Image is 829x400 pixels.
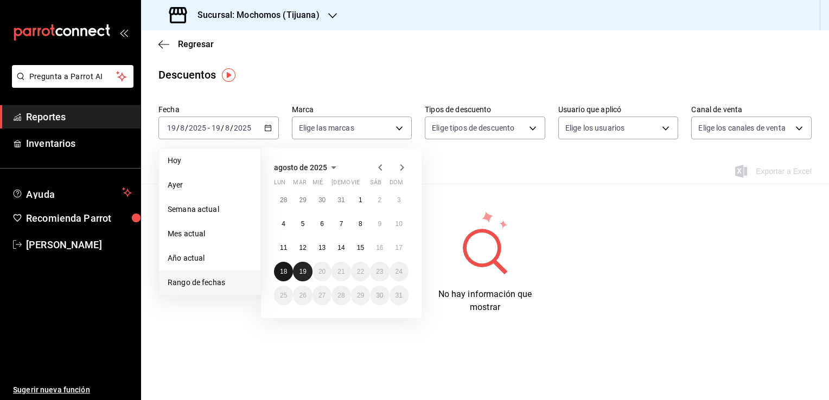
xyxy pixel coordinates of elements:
[313,214,331,234] button: 6 de agosto de 2025
[331,190,350,210] button: 31 de julio de 2025
[26,237,132,252] span: [PERSON_NAME]
[390,238,409,257] button: 17 de agosto de 2025
[370,179,381,190] abbr: sábado
[26,136,132,151] span: Inventarios
[558,106,679,113] label: Usuario que aplicó
[119,28,128,37] button: open_drawer_menu
[313,179,323,190] abbr: miércoles
[293,214,312,234] button: 5 de agosto de 2025
[188,124,207,132] input: ----
[26,186,118,199] span: Ayuda
[318,196,326,204] abbr: 30 de julio de 2025
[274,238,293,257] button: 11 de agosto de 2025
[357,268,364,275] abbr: 22 de agosto de 2025
[337,244,345,251] abbr: 14 de agosto de 2025
[168,253,252,264] span: Año actual
[225,124,230,132] input: --
[337,292,345,299] abbr: 28 de agosto de 2025
[158,67,216,83] div: Descuentos
[396,220,403,228] abbr: 10 de agosto de 2025
[331,262,350,281] button: 21 de agosto de 2025
[299,122,354,133] span: Elige las marcas
[280,196,287,204] abbr: 28 de julio de 2025
[8,79,133,90] a: Pregunta a Parrot AI
[390,214,409,234] button: 10 de agosto de 2025
[390,190,409,210] button: 3 de agosto de 2025
[168,277,252,288] span: Rango de fechas
[293,179,306,190] abbr: martes
[233,124,252,132] input: ----
[301,220,305,228] abbr: 5 de agosto de 2025
[359,196,362,204] abbr: 1 de agosto de 2025
[313,190,331,210] button: 30 de julio de 2025
[168,179,252,191] span: Ayer
[565,122,624,133] span: Elige los usuarios
[357,292,364,299] abbr: 29 de agosto de 2025
[351,179,360,190] abbr: viernes
[158,106,279,113] label: Fecha
[274,161,340,174] button: agosto de 2025
[351,214,370,234] button: 8 de agosto de 2025
[318,268,326,275] abbr: 20 de agosto de 2025
[396,292,403,299] abbr: 31 de agosto de 2025
[390,179,403,190] abbr: domingo
[331,214,350,234] button: 7 de agosto de 2025
[222,68,235,82] img: Tooltip marker
[230,124,233,132] span: /
[390,262,409,281] button: 24 de agosto de 2025
[180,124,185,132] input: --
[397,196,401,204] abbr: 3 de agosto de 2025
[280,268,287,275] abbr: 18 de agosto de 2025
[318,244,326,251] abbr: 13 de agosto de 2025
[29,71,117,82] span: Pregunta a Parrot AI
[274,163,327,172] span: agosto de 2025
[189,9,320,22] h3: Sucursal: Mochomos (Tijuana)
[337,268,345,275] abbr: 21 de agosto de 2025
[313,286,331,305] button: 27 de agosto de 2025
[331,238,350,257] button: 14 de agosto de 2025
[168,155,252,166] span: Hoy
[221,124,224,132] span: /
[280,292,287,299] abbr: 25 de agosto de 2025
[378,220,381,228] abbr: 9 de agosto de 2025
[293,262,312,281] button: 19 de agosto de 2025
[274,179,285,190] abbr: lunes
[299,268,306,275] abbr: 19 de agosto de 2025
[396,268,403,275] abbr: 24 de agosto de 2025
[351,190,370,210] button: 1 de agosto de 2025
[376,292,383,299] abbr: 30 de agosto de 2025
[211,124,221,132] input: --
[698,122,785,133] span: Elige los canales de venta
[158,39,214,49] button: Regresar
[293,190,312,210] button: 29 de julio de 2025
[691,106,812,113] label: Canal de venta
[351,286,370,305] button: 29 de agosto de 2025
[26,211,132,225] span: Recomienda Parrot
[370,286,389,305] button: 30 de agosto de 2025
[390,286,409,305] button: 31 de agosto de 2025
[299,196,306,204] abbr: 29 de julio de 2025
[432,122,514,133] span: Elige tipos de descuento
[167,124,176,132] input: --
[13,384,132,396] span: Sugerir nueva función
[274,190,293,210] button: 28 de julio de 2025
[313,238,331,257] button: 13 de agosto de 2025
[313,262,331,281] button: 20 de agosto de 2025
[168,228,252,240] span: Mes actual
[282,220,285,228] abbr: 4 de agosto de 2025
[318,292,326,299] abbr: 27 de agosto de 2025
[320,220,324,228] abbr: 6 de agosto de 2025
[396,244,403,251] abbr: 17 de agosto de 2025
[376,268,383,275] abbr: 23 de agosto de 2025
[370,190,389,210] button: 2 de agosto de 2025
[438,289,532,312] span: No hay información que mostrar
[370,238,389,257] button: 16 de agosto de 2025
[274,262,293,281] button: 18 de agosto de 2025
[370,262,389,281] button: 23 de agosto de 2025
[208,124,210,132] span: -
[351,262,370,281] button: 22 de agosto de 2025
[340,220,343,228] abbr: 7 de agosto de 2025
[185,124,188,132] span: /
[299,244,306,251] abbr: 12 de agosto de 2025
